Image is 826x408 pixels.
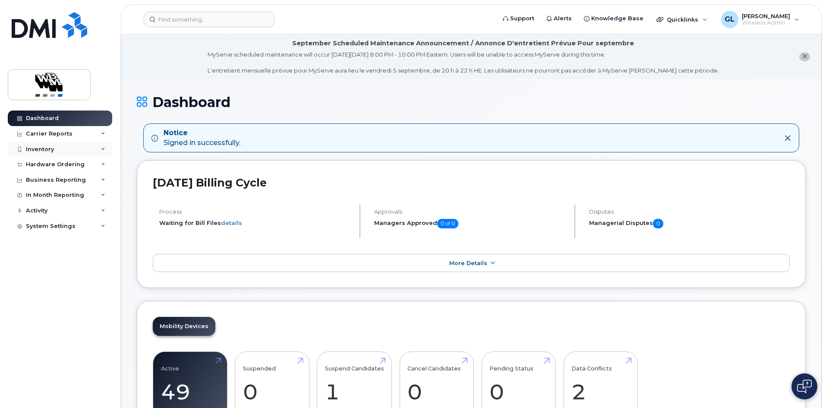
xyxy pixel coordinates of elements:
[159,219,352,227] li: Waiting for Bill Files
[374,219,567,228] h5: Managers Approved
[292,39,634,48] div: September Scheduled Maintenance Announcement / Annonce D'entretient Prévue Pour septembre
[221,219,242,226] a: details
[164,128,240,138] strong: Notice
[449,260,487,266] span: More Details
[153,317,215,336] a: Mobility Devices
[797,380,812,393] img: Open chat
[589,209,790,215] h4: Disputes
[208,51,719,75] div: MyServe scheduled maintenance will occur [DATE][DATE] 8:00 PM - 10:00 PM Eastern. Users will be u...
[437,219,458,228] span: 0 of 0
[164,128,240,148] div: Signed in successfully.
[653,219,663,228] span: 0
[159,209,352,215] h4: Process
[799,52,810,61] button: close notification
[153,176,790,189] h2: [DATE] Billing Cycle
[589,219,790,228] h5: Managerial Disputes
[137,95,806,110] h1: Dashboard
[374,209,567,215] h4: Approvals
